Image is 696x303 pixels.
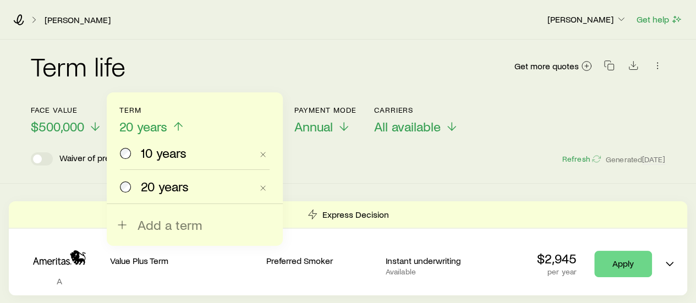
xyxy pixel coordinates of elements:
[31,119,84,134] span: $500,000
[110,255,257,266] p: Value Plus Term
[31,106,102,135] button: Face value$500,000
[44,15,111,25] a: [PERSON_NAME]
[119,106,185,135] button: Term20 years
[294,106,357,135] button: Payment ModeAnnual
[31,53,125,79] h2: Term life
[31,106,102,114] p: Face value
[322,209,389,220] p: Express Decision
[374,106,458,135] button: CarriersAll available
[642,155,665,164] span: [DATE]
[18,276,101,287] p: A
[294,106,357,114] p: Payment Mode
[386,255,496,266] p: Instant underwriting
[514,60,593,73] a: Get more quotes
[547,14,627,25] p: [PERSON_NAME]
[9,201,687,295] div: Term quotes
[547,13,627,26] button: [PERSON_NAME]
[626,62,641,73] a: Download CSV
[374,106,458,114] p: Carriers
[386,267,496,276] p: Available
[266,255,377,266] p: Preferred Smoker
[537,251,577,266] p: $2,945
[119,119,167,134] span: 20 years
[561,154,601,164] button: Refresh
[606,155,665,164] span: Generated
[594,251,652,277] a: Apply
[294,119,333,134] span: Annual
[636,13,683,26] button: Get help
[537,267,577,276] p: per year
[374,119,441,134] span: All available
[119,106,185,114] p: Term
[514,62,579,70] span: Get more quotes
[59,152,150,166] p: Waiver of premium rider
